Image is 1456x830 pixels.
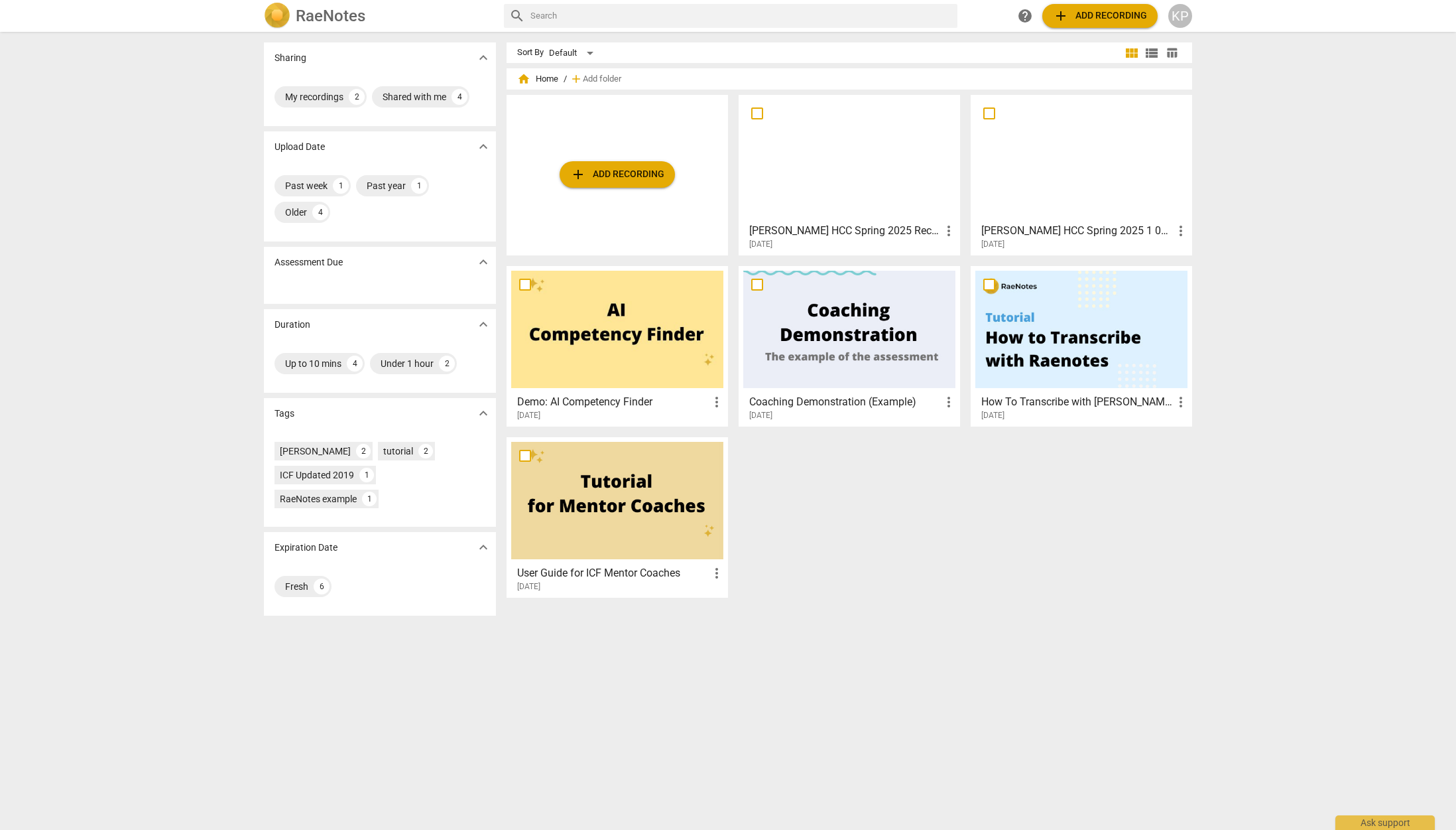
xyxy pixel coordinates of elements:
span: [DATE] [517,581,540,592]
a: How To Transcribe with [PERSON_NAME][DATE] [975,271,1187,421]
div: Under 1 hour [381,357,434,370]
div: 6 [314,579,330,594]
img: Logo [264,3,290,29]
span: more_vert [941,394,957,410]
h2: RaeNotes [296,7,365,25]
span: Home [517,72,558,86]
h3: Coaching Demonstration (Example) [749,394,941,410]
span: add [570,72,583,86]
div: Past week [285,179,328,192]
a: LogoRaeNotes [264,3,493,29]
span: more_vert [941,223,957,239]
button: List view [1142,43,1162,63]
span: expand_more [475,254,491,270]
div: tutorial [383,445,413,458]
div: 4 [347,356,363,372]
div: 1 [411,178,427,194]
span: [DATE] [981,410,1004,421]
div: Shared with me [383,90,446,104]
button: Show more [473,314,493,334]
a: Help [1013,4,1037,28]
span: [DATE] [749,410,772,421]
a: Demo: AI Competency Finder[DATE] [511,271,723,421]
div: Past year [367,179,406,192]
div: 2 [439,356,455,372]
button: Show more [473,403,493,423]
span: table_chart [1166,46,1178,59]
span: view_list [1144,45,1160,61]
span: Add recording [1053,8,1147,24]
h3: How To Transcribe with RaeNotes [981,394,1173,410]
div: 4 [312,204,328,220]
div: 1 [359,468,374,482]
button: Upload [560,161,675,188]
a: User Guide for ICF Mentor Coaches[DATE] [511,442,723,592]
a: [PERSON_NAME] HCC Spring 2025 1 060625[DATE] [975,100,1187,249]
span: expand_more [475,316,491,332]
p: Duration [274,318,310,332]
button: Upload [1042,4,1158,28]
span: search [509,8,525,24]
span: expand_more [475,139,491,155]
div: 2 [418,444,433,458]
span: Add folder [583,74,621,84]
a: Coaching Demonstration (Example)[DATE] [743,271,955,421]
span: view_module [1124,45,1140,61]
span: / [564,74,567,84]
div: Default [549,42,598,64]
h3: User Guide for ICF Mentor Coaches [517,565,709,581]
div: ICF Updated 2019 [280,468,354,482]
span: add [570,167,586,182]
div: Sort By [517,48,544,58]
h3: Demo: AI Competency Finder [517,394,709,410]
span: Add recording [570,167,664,182]
button: KP [1168,4,1192,28]
p: Tags [274,407,294,421]
span: [DATE] [981,239,1004,250]
button: Show more [473,537,493,557]
span: more_vert [1173,394,1189,410]
span: more_vert [1173,223,1189,239]
span: expand_more [475,539,491,555]
span: more_vert [709,565,725,581]
div: Older [285,206,307,219]
span: help [1017,8,1033,24]
div: Fresh [285,580,308,593]
h3: Kerry Puglisi HCC Spring 2025 1 060625 [981,223,1173,239]
h3: Kerry Puglisi HCC Spring 2025 Recording 2 video [749,223,941,239]
span: more_vert [709,394,725,410]
p: Sharing [274,51,306,65]
span: [DATE] [517,410,540,421]
span: expand_more [475,50,491,66]
div: My recordings [285,90,343,104]
div: RaeNotes example [280,492,357,506]
button: Show more [473,252,493,272]
div: 4 [452,89,467,105]
a: [PERSON_NAME] HCC Spring 2025 Recording 2 video[DATE] [743,100,955,249]
p: Upload Date [274,140,325,154]
p: Assessment Due [274,255,343,269]
p: Expiration Date [274,541,337,555]
div: Up to 10 mins [285,357,341,370]
div: 2 [356,444,371,458]
span: add [1053,8,1069,24]
div: 2 [349,89,365,105]
span: expand_more [475,405,491,421]
div: 1 [333,178,349,194]
button: Show more [473,137,493,157]
button: Show more [473,48,493,68]
span: [DATE] [749,239,772,250]
div: Ask support [1335,815,1435,830]
input: Search [530,5,952,27]
div: 1 [362,492,377,506]
div: [PERSON_NAME] [280,445,351,458]
button: Tile view [1122,43,1142,63]
span: home [517,72,530,86]
button: Table view [1162,43,1182,63]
